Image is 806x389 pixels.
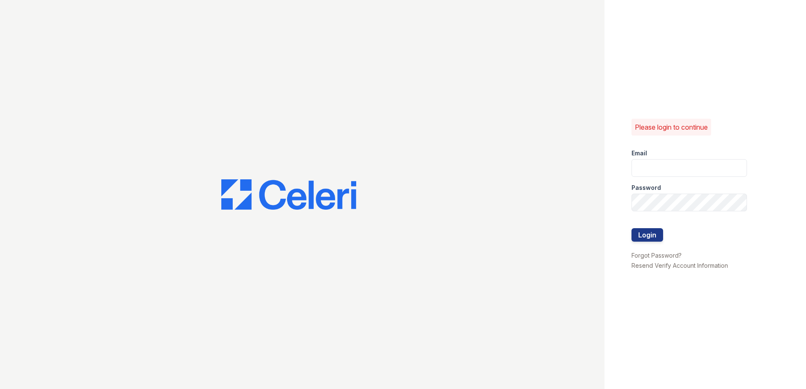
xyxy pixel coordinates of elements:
a: Forgot Password? [631,252,682,259]
p: Please login to continue [635,122,708,132]
label: Email [631,149,647,157]
label: Password [631,184,661,192]
a: Resend Verify Account Information [631,262,728,269]
button: Login [631,228,663,242]
img: CE_Logo_Blue-a8612792a0a2168367f1c8372b55b34899dd931a85d93a1a3d3e32e68fde9ad4.png [221,179,356,210]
